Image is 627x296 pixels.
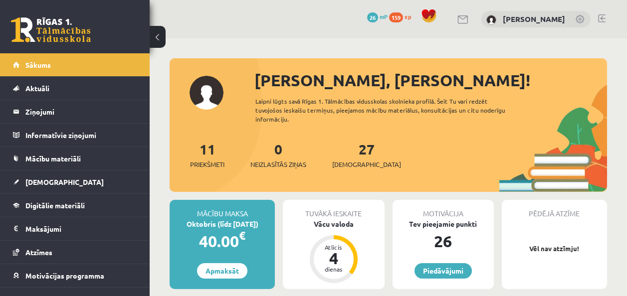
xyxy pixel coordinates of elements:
span: Mācību materiāli [25,154,81,163]
a: Mācību materiāli [13,147,137,170]
span: Neizlasītās ziņas [250,159,306,169]
a: Ziņojumi [13,100,137,123]
a: Maksājumi [13,217,137,240]
div: dienas [319,266,349,272]
span: xp [405,12,411,20]
span: [DEMOGRAPHIC_DATA] [25,177,104,186]
span: Priekšmeti [190,159,224,169]
a: [DEMOGRAPHIC_DATA] [13,170,137,193]
p: Vēl nav atzīmju! [507,244,602,254]
div: 40.00 [170,229,275,253]
a: Rīgas 1. Tālmācības vidusskola [11,17,91,42]
legend: Informatīvie ziņojumi [25,124,137,147]
a: Atzīmes [13,241,137,264]
a: 27[DEMOGRAPHIC_DATA] [332,140,401,169]
div: Atlicis [319,244,349,250]
a: 0Neizlasītās ziņas [250,140,306,169]
span: Atzīmes [25,248,52,257]
a: Motivācijas programma [13,264,137,287]
span: Motivācijas programma [25,271,104,280]
div: Tuvākā ieskaite [283,200,384,219]
div: [PERSON_NAME], [PERSON_NAME]! [254,68,607,92]
span: [DEMOGRAPHIC_DATA] [332,159,401,169]
div: Laipni lūgts savā Rīgas 1. Tālmācības vidusskolas skolnieka profilā. Šeit Tu vari redzēt tuvojošo... [255,97,518,124]
a: Piedāvājumi [415,263,472,279]
a: Digitālie materiāli [13,194,137,217]
a: Sākums [13,53,137,76]
a: Vācu valoda Atlicis 4 dienas [283,219,384,285]
img: Irēna Staģe [486,15,496,25]
div: Pēdējā atzīme [502,200,607,219]
span: Aktuāli [25,84,49,93]
span: Digitālie materiāli [25,201,85,210]
span: mP [380,12,388,20]
div: Oktobris (līdz [DATE]) [170,219,275,229]
span: 159 [389,12,403,22]
div: 4 [319,250,349,266]
div: Tev pieejamie punkti [393,219,494,229]
a: 159 xp [389,12,416,20]
a: 26 mP [367,12,388,20]
legend: Ziņojumi [25,100,137,123]
span: € [239,228,245,243]
a: Apmaksāt [197,263,247,279]
div: 26 [393,229,494,253]
span: Sākums [25,60,51,69]
a: Aktuāli [13,77,137,100]
div: Mācību maksa [170,200,275,219]
div: Vācu valoda [283,219,384,229]
div: Motivācija [393,200,494,219]
a: Informatīvie ziņojumi [13,124,137,147]
a: [PERSON_NAME] [503,14,565,24]
a: 11Priekšmeti [190,140,224,169]
legend: Maksājumi [25,217,137,240]
span: 26 [367,12,378,22]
